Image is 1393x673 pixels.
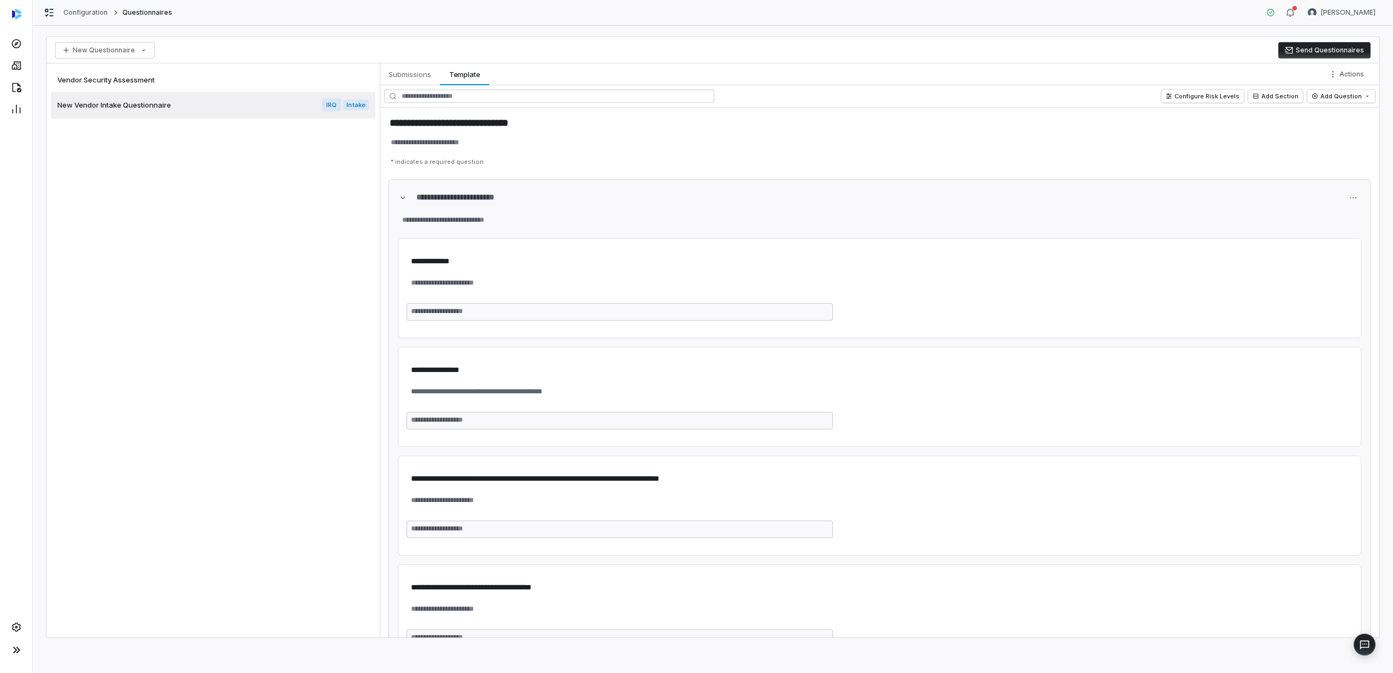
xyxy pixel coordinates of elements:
button: More actions [1325,66,1371,82]
button: Configure Risk Levels [1161,90,1244,103]
span: Questionnaires [122,8,173,17]
button: Add Section [1248,90,1303,103]
span: Intake [343,99,368,110]
span: Vendor Security Assessment [57,75,155,85]
button: New Questionnaire [55,42,155,58]
span: Template [445,67,485,81]
span: IRQ [322,98,341,111]
a: New Vendor Intake QuestionnaireIRQIntake [51,92,375,119]
button: Brian Anderson avatar[PERSON_NAME] [1301,4,1382,21]
span: New Vendor Intake Questionnaire [57,100,171,110]
img: svg%3e [12,9,22,20]
p: * indicates a required question [386,154,1373,170]
a: Vendor Security Assessment [51,68,375,92]
span: Submissions [384,67,436,81]
button: Send Questionnaires [1278,42,1371,58]
a: Configuration [63,8,108,17]
button: Add Question [1307,90,1375,103]
span: [PERSON_NAME] [1321,8,1376,17]
img: Brian Anderson avatar [1308,8,1316,17]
